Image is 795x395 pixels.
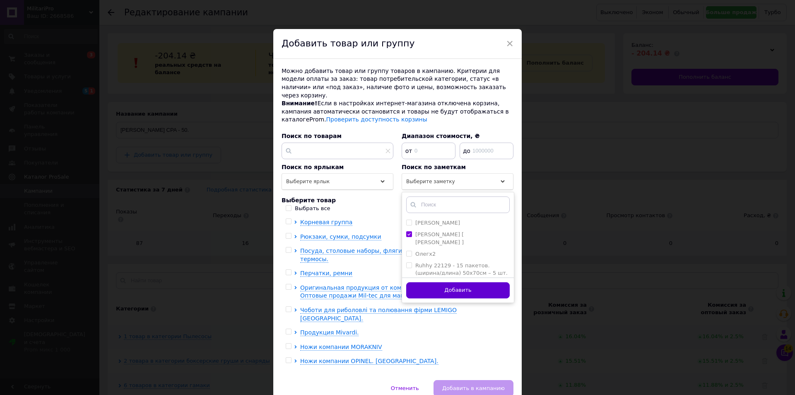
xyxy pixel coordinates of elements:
[282,197,336,204] span: Выберите товар
[300,233,381,240] span: Рюкзаки, сумки, подсумки
[415,251,436,257] label: Олегx2
[506,36,513,51] span: ×
[300,219,352,225] span: Корневая группа
[300,284,489,299] span: Оригинальная продукция от компании "Sturm Mil-Tec" Оптом. Оптовые продажи Mil-tec для магазинов.
[295,205,330,212] div: Выбрать все
[282,133,342,139] span: Поиск по товарам
[406,179,455,184] span: Выберите заметку
[406,196,510,213] input: Поиск
[300,329,359,336] span: Продукция Mivardi.
[300,307,457,322] span: Чоботи для риболовлі та полювання фірми LEMIGO [GEOGRAPHIC_DATA].
[415,262,508,306] label: Ruhhy 22129 - 15 пакетов. (ширина/длина) 50х70см – 5 шт. (ширина/длина) 60х80см – 5 шт. (ширина/д...
[273,29,522,59] div: Добавить товар или группу
[415,231,464,245] label: [PERSON_NAME] [ [PERSON_NAME] ]
[402,147,413,155] span: от
[326,116,427,123] a: Проверить доступность корзины
[300,358,438,364] span: Ножи компании OPINEL. [GEOGRAPHIC_DATA].
[282,99,513,124] div: Если в настройках интернет-магазина отключена корзина, кампания автоматически остановится и товар...
[282,164,344,170] span: Поиск по ярлыкам
[460,147,471,155] span: до
[402,143,455,159] input: 0
[282,67,513,99] div: Можно добавить товар или группу товаров в кампанию. Критерии для модели оплаты за заказ: товар по...
[286,179,330,184] span: Выберите ярлык
[415,220,460,226] label: [PERSON_NAME]
[460,143,513,159] input: 1000000
[406,282,510,298] button: Добавить
[300,247,494,262] span: Посуда, столовые наборы, фляги, мультитулы, ножи, котелки, термосы.
[391,385,419,391] span: Отменить
[300,270,352,276] span: Перчатки, ремни
[300,344,382,350] span: Ножи компании MORAKNIV
[402,133,480,139] span: Диапазон стоимости, ₴
[282,100,317,107] span: Внимание!
[402,164,466,170] span: Поиск по заметкам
